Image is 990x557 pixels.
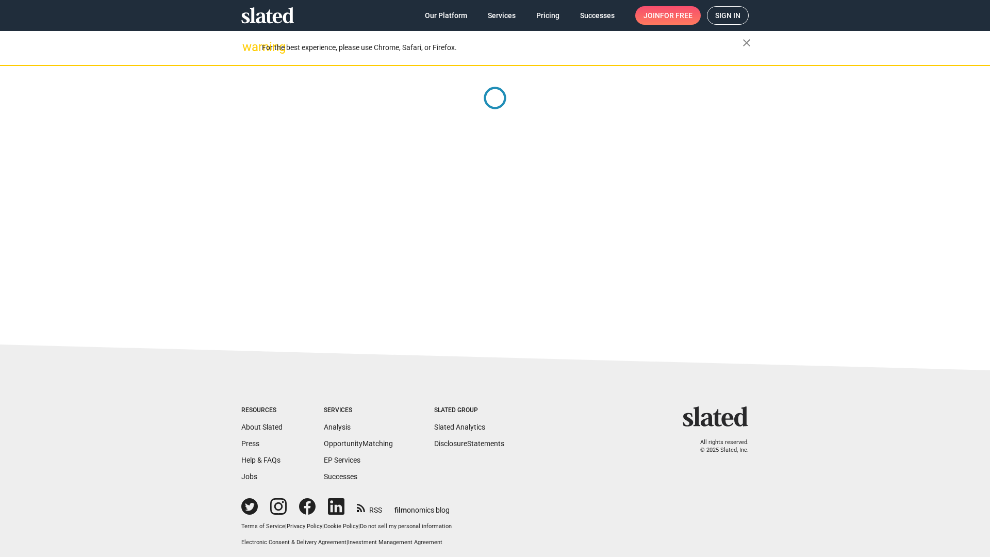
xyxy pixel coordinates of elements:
[572,6,623,25] a: Successes
[241,456,280,464] a: Help & FAQs
[689,439,749,454] p: All rights reserved. © 2025 Slated, Inc.
[488,6,516,25] span: Services
[740,37,753,49] mat-icon: close
[324,456,360,464] a: EP Services
[241,472,257,481] a: Jobs
[241,539,346,546] a: Electronic Consent & Delivery Agreement
[528,6,568,25] a: Pricing
[348,539,442,546] a: Investment Management Agreement
[285,523,287,530] span: |
[346,539,348,546] span: |
[357,499,382,515] a: RSS
[242,41,255,53] mat-icon: warning
[360,523,452,531] button: Do not sell my personal information
[643,6,692,25] span: Join
[358,523,360,530] span: |
[417,6,475,25] a: Our Platform
[635,6,701,25] a: Joinfor free
[287,523,322,530] a: Privacy Policy
[715,7,740,24] span: Sign in
[434,439,504,448] a: DisclosureStatements
[324,523,358,530] a: Cookie Policy
[480,6,524,25] a: Services
[394,506,407,514] span: film
[536,6,559,25] span: Pricing
[241,406,283,415] div: Resources
[322,523,324,530] span: |
[241,439,259,448] a: Press
[324,472,357,481] a: Successes
[707,6,749,25] a: Sign in
[434,406,504,415] div: Slated Group
[324,406,393,415] div: Services
[434,423,485,431] a: Slated Analytics
[580,6,615,25] span: Successes
[425,6,467,25] span: Our Platform
[241,523,285,530] a: Terms of Service
[262,41,742,55] div: For the best experience, please use Chrome, Safari, or Firefox.
[241,423,283,431] a: About Slated
[324,423,351,431] a: Analysis
[324,439,393,448] a: OpportunityMatching
[660,6,692,25] span: for free
[394,497,450,515] a: filmonomics blog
